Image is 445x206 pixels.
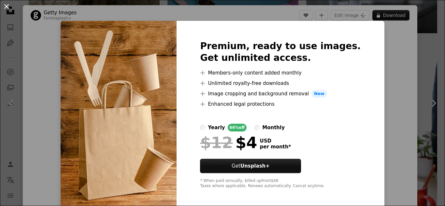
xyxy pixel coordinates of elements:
li: Enhanced legal protections [200,100,361,108]
li: Image cropping and background removal [200,90,361,98]
div: monthly [262,124,285,131]
div: 66% off [228,124,247,131]
span: per month * [260,144,291,150]
span: USD [260,138,291,144]
button: GetUnsplash+ [200,159,301,173]
h2: Premium, ready to use images. Get unlimited access. [200,40,361,64]
strong: Unsplash+ [240,163,270,169]
div: * When paid annually, billed upfront $48 Taxes where applicable. Renews automatically. Cancel any... [200,178,361,189]
span: $12 [200,134,233,151]
input: monthly [254,125,260,130]
div: $4 [200,134,257,151]
div: yearly [208,124,225,131]
li: Members-only content added monthly [200,69,361,77]
input: yearly66%off [200,125,205,130]
span: New [311,90,327,98]
li: Unlimited royalty-free downloads [200,79,361,87]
